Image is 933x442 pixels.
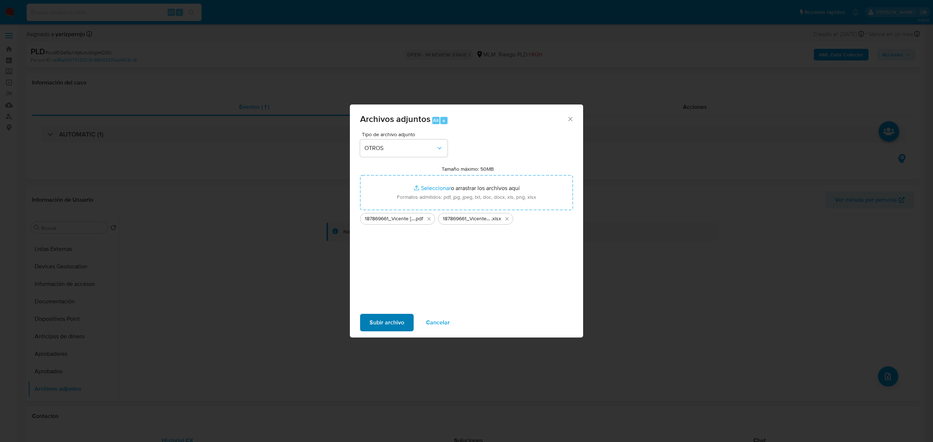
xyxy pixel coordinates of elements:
[362,132,449,137] span: Tipo de archivo adjunto
[426,315,450,331] span: Cancelar
[433,117,439,124] span: Alt
[360,314,414,331] button: Subir archivo
[442,166,494,172] label: Tamaño máximo: 50MB
[370,315,404,331] span: Subir archivo
[415,215,423,222] span: .pdf
[491,215,501,222] span: .xlsx
[425,214,433,223] button: Eliminar 187869661_Vicente Eduardo Ramirez Serrato_Sep25.pdf
[417,314,459,331] button: Cancelar
[360,210,573,225] ul: Archivos seleccionados
[360,113,430,125] span: Archivos adjuntos
[365,215,415,222] span: 187869661_Vicente [PERSON_NAME] Serrato_Sep25
[567,115,573,122] button: Cerrar
[442,117,445,124] span: a
[503,214,511,223] button: Eliminar 187869661_Vicente Eduardo Ramirez Serrato_Sep25_AT.xlsx
[360,139,448,157] button: OTROS
[364,145,436,152] span: OTROS
[443,215,491,222] span: 187869661_Vicente [PERSON_NAME] Serrato_Sep25_AT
